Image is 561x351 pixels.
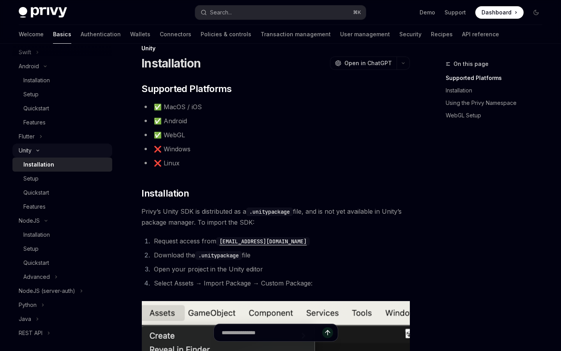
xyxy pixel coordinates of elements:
[23,188,49,197] div: Quickstart
[23,244,39,253] div: Setup
[12,186,112,200] a: Quickstart
[12,101,112,115] a: Quickstart
[445,9,466,16] a: Support
[446,72,549,84] a: Supported Platforms
[462,25,499,44] a: API reference
[23,174,39,183] div: Setup
[160,25,191,44] a: Connectors
[141,206,410,228] span: Privy’s Unity SDK is distributed as a file, and is not yet available in Unity’s package manager. ...
[12,172,112,186] a: Setup
[81,25,121,44] a: Authentication
[530,6,542,19] button: Toggle dark mode
[216,237,310,245] a: [EMAIL_ADDRESS][DOMAIN_NAME]
[353,9,361,16] span: ⌘ K
[322,327,333,338] button: Send message
[19,216,40,225] div: NodeJS
[261,25,331,44] a: Transaction management
[330,57,397,70] button: Open in ChatGPT
[12,115,112,129] a: Features
[19,25,44,44] a: Welcome
[23,118,46,127] div: Features
[141,158,410,168] li: ❌ Linux
[23,272,50,282] div: Advanced
[12,228,112,242] a: Installation
[141,101,410,112] li: ✅ MacOS / iOS
[141,187,189,200] span: Installation
[431,25,453,44] a: Recipes
[152,278,410,289] li: Select Assets → Import Package → Custom Package:
[53,25,71,44] a: Basics
[340,25,390,44] a: User management
[12,73,112,87] a: Installation
[141,44,410,52] div: Unity
[12,59,112,73] button: Android
[141,115,410,126] li: ✅ Android
[23,258,49,268] div: Quickstart
[446,84,549,97] a: Installation
[152,250,410,261] li: Download the file
[399,25,422,44] a: Security
[12,144,112,158] button: Unity
[12,326,112,340] button: REST API
[12,129,112,144] button: Flutter
[152,236,410,246] li: Request access from
[141,83,232,95] span: Supported Platforms
[141,144,410,154] li: ❌ Windows
[420,9,435,16] a: Demo
[19,62,39,71] div: Android
[152,264,410,275] li: Open your project in the Unity editor
[222,324,322,341] input: Ask a question...
[475,6,524,19] a: Dashboard
[141,129,410,140] li: ✅ WebGL
[19,132,35,141] div: Flutter
[246,207,293,216] code: .unitypackage
[12,256,112,270] a: Quickstart
[23,230,50,239] div: Installation
[19,328,42,338] div: REST API
[482,9,512,16] span: Dashboard
[12,158,112,172] a: Installation
[201,25,251,44] a: Policies & controls
[12,214,112,228] button: NodeJS
[216,237,310,246] code: [EMAIL_ADDRESS][DOMAIN_NAME]
[23,90,39,99] div: Setup
[446,109,549,122] a: WebGL Setup
[23,202,46,211] div: Features
[446,97,549,109] a: Using the Privy Namespace
[23,160,54,169] div: Installation
[210,8,232,17] div: Search...
[195,251,242,260] code: .unitypackage
[12,298,112,312] button: Python
[23,76,50,85] div: Installation
[19,286,75,296] div: NodeJS (server-auth)
[19,146,32,155] div: Unity
[344,59,392,67] span: Open in ChatGPT
[12,87,112,101] a: Setup
[19,314,31,324] div: Java
[12,284,112,298] button: NodeJS (server-auth)
[195,5,365,19] button: Search...⌘K
[453,59,489,69] span: On this page
[12,312,112,326] button: Java
[12,200,112,214] a: Features
[141,56,201,70] h1: Installation
[19,7,67,18] img: dark logo
[130,25,150,44] a: Wallets
[23,104,49,113] div: Quickstart
[19,300,37,310] div: Python
[12,270,112,284] button: Advanced
[12,242,112,256] a: Setup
